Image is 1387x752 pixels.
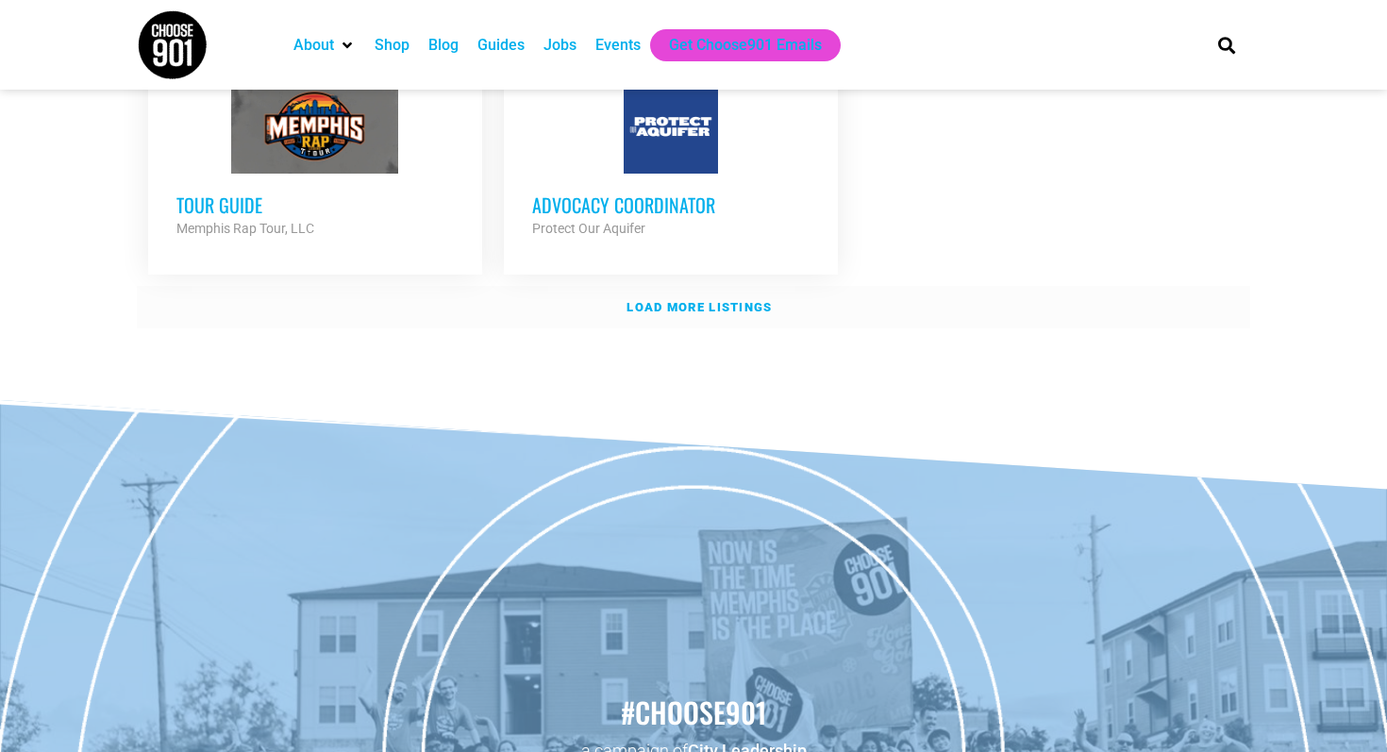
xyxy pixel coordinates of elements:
[504,51,838,268] a: Advocacy Coordinator Protect Our Aquifer
[477,34,525,57] a: Guides
[284,29,365,61] div: About
[137,286,1250,329] a: Load more listings
[543,34,577,57] a: Jobs
[532,221,645,236] strong: Protect Our Aquifer
[595,34,641,57] a: Events
[293,34,334,57] a: About
[532,192,810,217] h3: Advocacy Coordinator
[375,34,409,57] a: Shop
[284,29,1186,61] nav: Main nav
[627,300,772,314] strong: Load more listings
[9,693,1378,732] h2: #choose901
[1212,29,1243,60] div: Search
[176,192,454,217] h3: Tour Guide
[148,51,482,268] a: Tour Guide Memphis Rap Tour, LLC
[176,221,314,236] strong: Memphis Rap Tour, LLC
[669,34,822,57] a: Get Choose901 Emails
[428,34,459,57] a: Blog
